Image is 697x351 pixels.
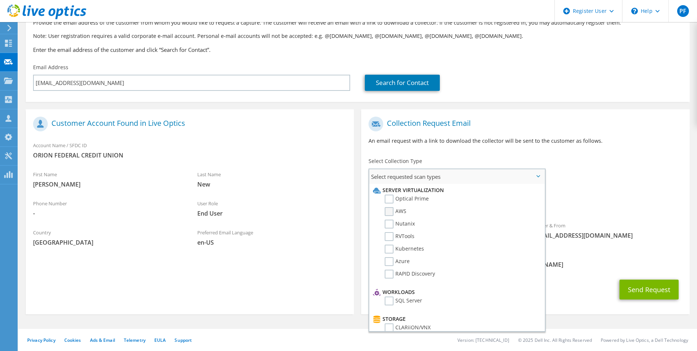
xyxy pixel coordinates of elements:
[369,117,678,131] h1: Collection Request Email
[371,186,540,195] li: Server Virtualization
[90,337,115,343] a: Ads & Email
[190,225,354,250] div: Preferred Email Language
[385,195,429,203] label: Optical Prime
[601,337,688,343] li: Powered by Live Optics, a Dell Technology
[385,245,424,253] label: Kubernetes
[385,207,406,216] label: AWS
[369,169,544,184] span: Select requested scan types
[33,238,183,247] span: [GEOGRAPHIC_DATA]
[33,46,682,54] h3: Enter the email address of the customer and click “Search for Contact”.
[33,151,346,159] span: ORION FEDERAL CREDIT UNION
[154,337,166,343] a: EULA
[385,257,410,266] label: Azure
[33,117,343,131] h1: Customer Account Found in Live Optics
[124,337,145,343] a: Telemetry
[677,5,689,17] span: PF
[385,270,435,279] label: RAPID Discovery
[33,209,183,217] span: -
[385,232,414,241] label: RVTools
[197,238,347,247] span: en-US
[33,64,68,71] label: Email Address
[361,247,689,272] div: CC & Reply To
[525,218,690,243] div: Sender & From
[33,32,682,40] p: Note: User registration requires a valid corporate e-mail account. Personal e-mail accounts will ...
[619,280,679,299] button: Send Request
[26,196,190,221] div: Phone Number
[365,75,440,91] a: Search for Contact
[385,220,415,228] label: Nutanix
[369,157,422,165] label: Select Collection Type
[190,196,354,221] div: User Role
[175,337,192,343] a: Support
[631,8,638,14] svg: \n
[371,288,540,297] li: Workloads
[27,337,55,343] a: Privacy Policy
[33,19,682,27] p: Provide the email address of the customer from whom you would like to request a capture. The cust...
[518,337,592,343] li: © 2025 Dell Inc. All Rights Reserved
[371,315,540,323] li: Storage
[385,297,422,305] label: SQL Server
[361,187,689,214] div: Requested Collections
[197,180,347,188] span: New
[26,138,354,163] div: Account Name / SFDC ID
[385,323,431,332] label: CLARiiON/VNX
[190,167,354,192] div: Last Name
[64,337,81,343] a: Cookies
[26,225,190,250] div: Country
[197,209,347,217] span: End User
[361,218,525,243] div: To
[533,231,682,240] span: [EMAIL_ADDRESS][DOMAIN_NAME]
[457,337,509,343] li: Version: [TECHNICAL_ID]
[369,137,682,145] p: An email request with a link to download the collector will be sent to the customer as follows.
[33,180,183,188] span: [PERSON_NAME]
[26,167,190,192] div: First Name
